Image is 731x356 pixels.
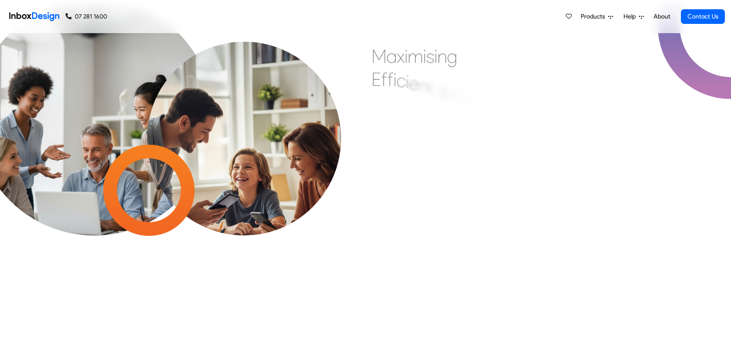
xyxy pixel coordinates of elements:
div: & [439,79,449,102]
div: Maximising Efficient & Engagement, Connecting Schools, Families, and Students. [371,45,558,160]
div: e [409,72,418,95]
div: i [423,45,426,68]
div: i [434,45,437,68]
img: parents_with_child.png [123,42,365,284]
div: M [371,45,387,68]
div: c [397,69,406,92]
div: m [408,45,423,68]
a: About [651,9,672,24]
a: Contact Us [681,9,725,24]
div: g [447,45,457,68]
div: n [418,74,428,97]
div: a [387,45,397,68]
span: Help [623,12,639,21]
a: Help [620,9,647,24]
div: n [464,87,473,110]
div: x [397,45,405,68]
span: Products [581,12,608,21]
div: i [405,45,408,68]
div: s [426,45,434,68]
div: f [387,68,393,91]
a: Products [578,9,616,24]
div: t [428,76,434,99]
div: f [381,68,387,91]
div: n [437,45,447,68]
div: E [454,83,464,106]
div: i [406,70,409,93]
div: E [371,68,381,91]
a: 07 281 1600 [66,12,107,21]
div: i [393,68,397,91]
